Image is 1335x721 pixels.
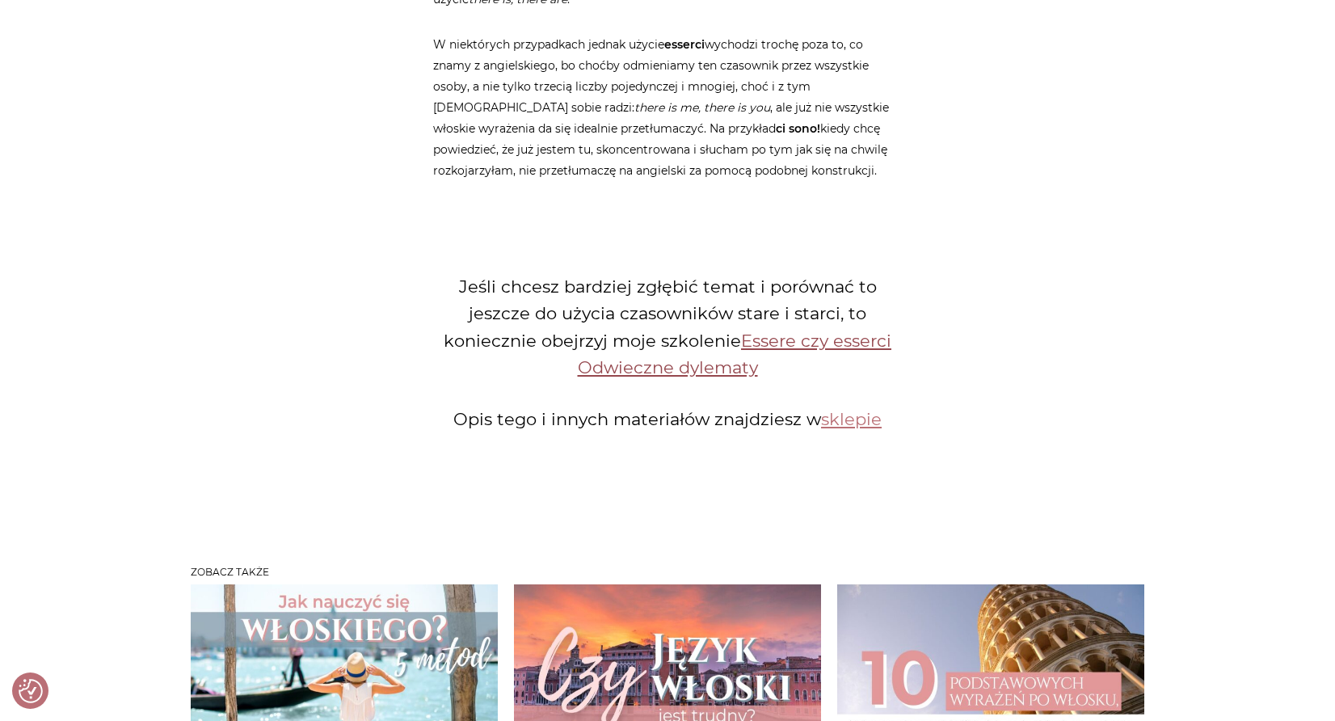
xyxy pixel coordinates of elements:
strong: ci sono! [776,121,820,136]
strong: esserci [664,37,705,52]
p: W niektórych przypadkach jednak użycie wychodzi trochę poza to, co znamy z angielskiego, bo choćb... [433,34,902,181]
h3: Zobacz także [191,567,1144,578]
em: there is me, there is you [634,100,770,115]
p: Jeśli chcesz bardziej zgłębić temat i porównać to jeszcze do użycia czasowników stare i starci, t... [433,273,902,382]
button: Preferencje co do zgód [19,679,43,703]
img: Revisit consent button [19,679,43,703]
a: sklepie [821,409,882,429]
p: Opis tego i innych materiałów znajdziesz w [433,406,902,433]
